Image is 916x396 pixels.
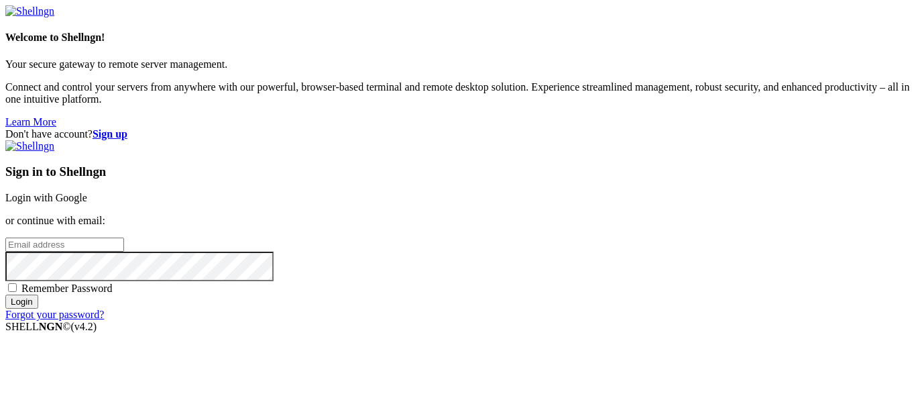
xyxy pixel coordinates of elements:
[5,140,54,152] img: Shellngn
[5,5,54,17] img: Shellngn
[5,192,87,203] a: Login with Google
[5,58,911,70] p: Your secure gateway to remote server management.
[5,238,124,252] input: Email address
[5,321,97,332] span: SHELL ©
[93,128,127,140] a: Sign up
[21,283,113,294] span: Remember Password
[5,32,911,44] h4: Welcome to Shellngn!
[71,321,97,332] span: 4.2.0
[5,81,911,105] p: Connect and control your servers from anywhere with our powerful, browser-based terminal and remo...
[5,295,38,309] input: Login
[39,321,63,332] b: NGN
[5,309,104,320] a: Forgot your password?
[5,215,911,227] p: or continue with email:
[5,116,56,128] a: Learn More
[8,283,17,292] input: Remember Password
[5,128,911,140] div: Don't have account?
[5,164,911,179] h3: Sign in to Shellngn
